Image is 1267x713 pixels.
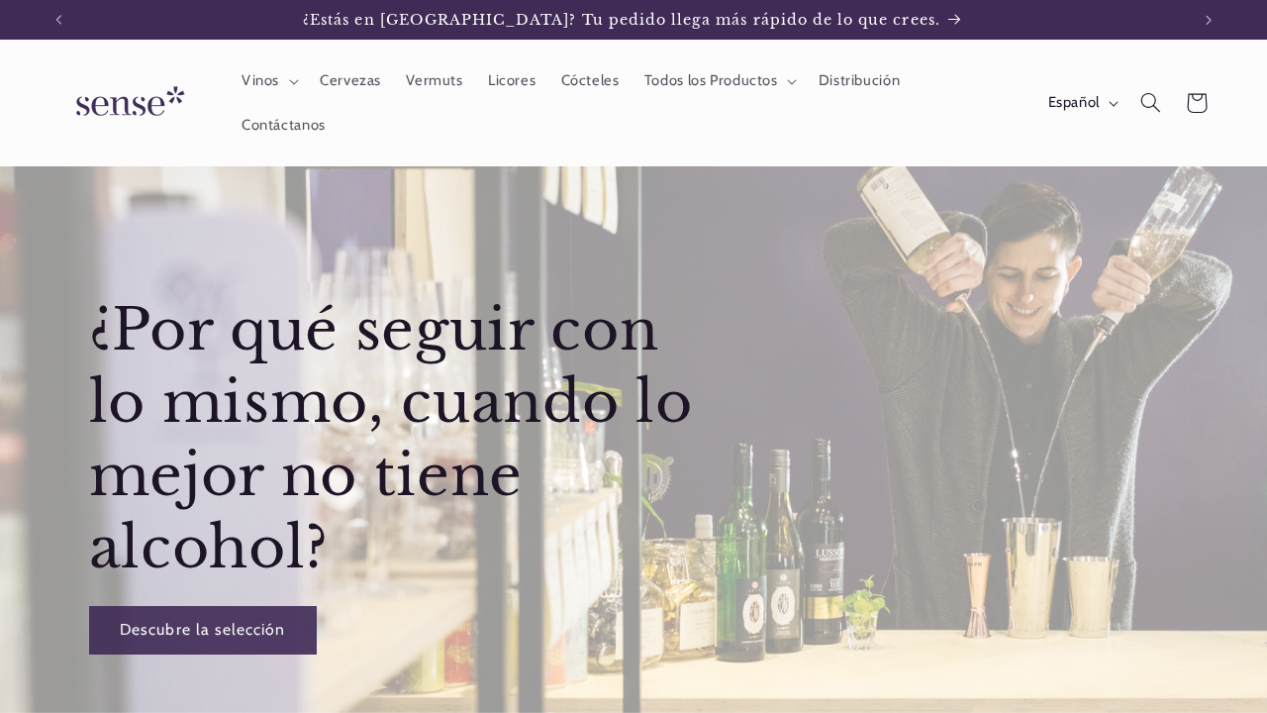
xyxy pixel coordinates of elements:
h2: ¿Por qué seguir con lo mismo, cuando lo mejor no tiene alcohol? [88,294,723,585]
span: Español [1048,92,1100,114]
summary: Vinos [229,59,307,103]
a: Descubre la selección [88,606,316,655]
span: Distribución [819,71,901,90]
summary: Búsqueda [1127,80,1173,126]
span: Contáctanos [242,116,326,135]
span: Vinos [242,71,279,90]
a: Vermuts [394,59,476,103]
a: Licores [475,59,548,103]
span: Licores [488,71,536,90]
a: Sense [45,67,209,140]
img: Sense [52,74,201,131]
a: Contáctanos [229,103,338,147]
a: Cócteles [548,59,632,103]
span: Vermuts [406,71,462,90]
summary: Todos los Productos [632,59,806,103]
span: ¿Estás en [GEOGRAPHIC_DATA]? Tu pedido llega más rápido de lo que crees. [303,11,940,29]
a: Cervezas [307,59,393,103]
span: Cervezas [320,71,381,90]
button: Español [1035,83,1127,123]
span: Todos los Productos [644,71,778,90]
span: Cócteles [561,71,620,90]
a: Distribución [806,59,913,103]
